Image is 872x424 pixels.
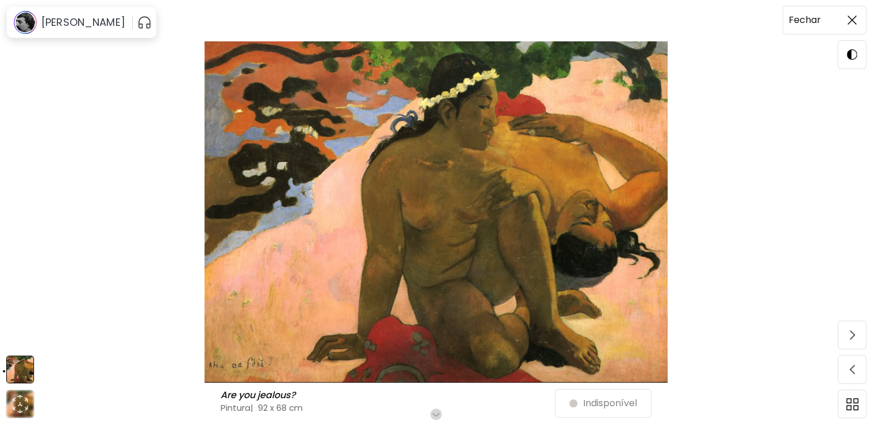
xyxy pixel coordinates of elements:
[789,13,821,28] h6: Fechar
[221,402,555,414] h4: Pintura | 92 x 68 cm
[221,390,299,401] h6: Are you jealous?
[41,16,125,29] h6: [PERSON_NAME]
[11,395,29,413] div: animation
[137,13,152,32] button: pauseOutline IconGradient Icon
